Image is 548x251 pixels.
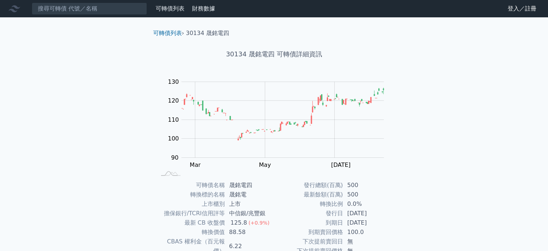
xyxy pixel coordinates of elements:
[153,29,184,38] li: ›
[156,228,225,237] td: 轉換價值
[171,154,178,161] tspan: 90
[331,161,351,168] tspan: [DATE]
[274,218,343,228] td: 到期日
[343,237,392,246] td: 無
[274,181,343,190] td: 發行總額(百萬)
[156,209,225,218] td: 擔保銀行/TCRI信用評等
[343,181,392,190] td: 500
[156,218,225,228] td: 最新 CB 收盤價
[153,30,182,36] a: 可轉債列表
[156,5,184,12] a: 可轉債列表
[274,228,343,237] td: 到期賣回價格
[249,220,269,226] span: (+0.9%)
[274,237,343,246] td: 下次提前賣回日
[512,216,548,251] iframe: Chat Widget
[190,161,201,168] tspan: Mar
[164,78,395,183] g: Chart
[168,135,179,142] tspan: 100
[225,190,274,199] td: 晟銘電
[156,199,225,209] td: 上市櫃別
[225,209,274,218] td: 中信銀/兆豐銀
[156,190,225,199] td: 轉換標的名稱
[512,216,548,251] div: 聊天小工具
[225,181,274,190] td: 晟銘電四
[186,29,229,38] li: 30134 晟銘電四
[274,190,343,199] td: 最新餘額(百萬)
[343,199,392,209] td: 0.0%
[168,116,179,123] tspan: 110
[192,5,215,12] a: 財務數據
[32,3,147,15] input: 搜尋可轉債 代號／名稱
[156,181,225,190] td: 可轉債名稱
[225,199,274,209] td: 上市
[343,209,392,218] td: [DATE]
[343,218,392,228] td: [DATE]
[225,228,274,237] td: 88.58
[274,209,343,218] td: 發行日
[168,97,179,104] tspan: 120
[343,190,392,199] td: 500
[259,161,271,168] tspan: May
[168,78,179,85] tspan: 130
[343,228,392,237] td: 100.0
[502,3,542,14] a: 登入／註冊
[147,49,401,59] h1: 30134 晟銘電四 可轉債詳細資訊
[229,218,249,228] div: 125.8
[274,199,343,209] td: 轉換比例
